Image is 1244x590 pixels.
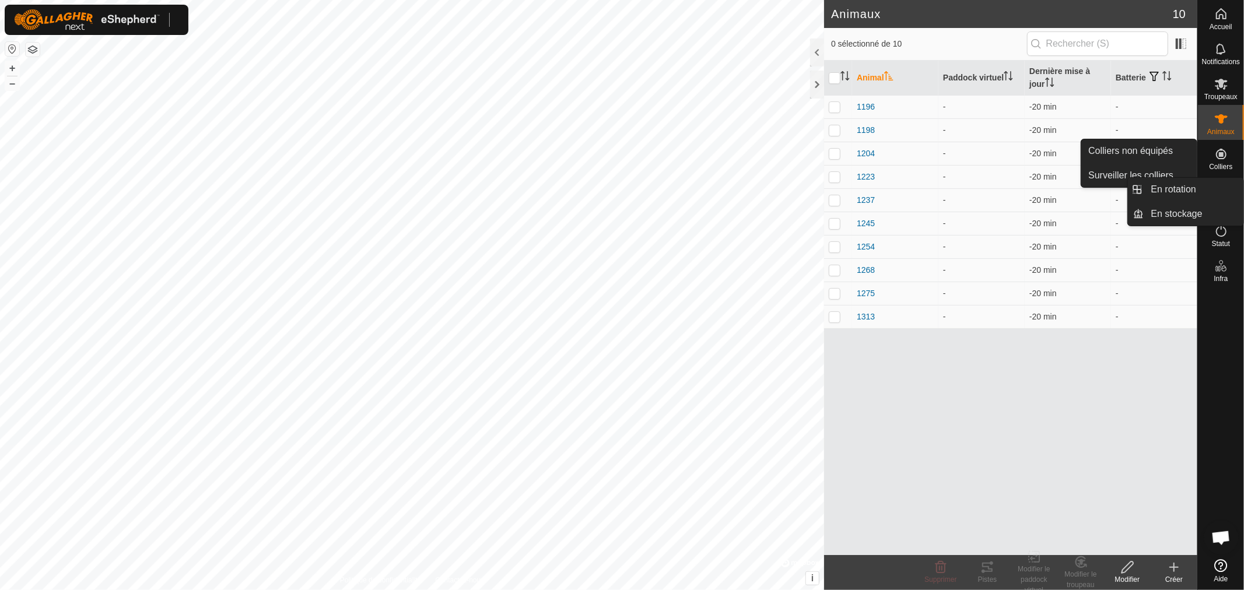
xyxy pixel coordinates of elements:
button: Réinitialiser la carte [5,42,19,56]
span: 1237 [857,194,875,206]
app-display-virtual-paddock-transition: - [943,125,946,135]
span: 1223 [857,171,875,183]
span: Colliers non équipés [1088,144,1173,158]
span: Supprimer [924,575,956,584]
div: Open chat [1204,520,1239,555]
div: Modifier [1104,574,1151,585]
td: - [1111,305,1197,328]
span: 1196 [857,101,875,113]
span: 13 oct. 2025, 07 h 46 [1029,125,1057,135]
button: + [5,61,19,75]
app-display-virtual-paddock-transition: - [943,242,946,251]
a: Contactez-nous [435,575,484,585]
span: 0 sélectionné de 10 [831,38,1027,50]
app-display-virtual-paddock-transition: - [943,149,946,158]
th: Batterie [1111,61,1197,96]
span: 1245 [857,217,875,230]
td: - [1111,95,1197,118]
span: Infra [1214,275,1228,282]
a: En stockage [1144,202,1244,226]
app-display-virtual-paddock-transition: - [943,289,946,298]
span: 13 oct. 2025, 07 h 46 [1029,312,1057,321]
div: Créer [1151,574,1197,585]
span: 1268 [857,264,875,276]
app-display-virtual-paddock-transition: - [943,195,946,205]
input: Rechercher (S) [1027,31,1168,56]
span: En rotation [1151,182,1196,196]
td: - [1111,235,1197,258]
td: - [1111,212,1197,235]
app-display-virtual-paddock-transition: - [943,219,946,228]
th: Paddock virtuel [938,61,1025,96]
span: 1254 [857,241,875,253]
a: Aide [1198,554,1244,587]
h2: Animaux [831,7,1173,21]
p-sorticon: Activer pour trier [840,73,850,82]
span: Colliers [1209,163,1232,170]
a: Colliers non équipés [1081,139,1197,163]
li: En stockage [1128,202,1243,226]
a: En rotation [1144,178,1244,201]
p-sorticon: Activer pour trier [884,73,893,82]
span: 13 oct. 2025, 07 h 45 [1029,172,1057,181]
app-display-virtual-paddock-transition: - [943,102,946,111]
span: Troupeaux [1204,93,1238,100]
span: Aide [1214,575,1228,582]
app-display-virtual-paddock-transition: - [943,265,946,275]
span: Notifications [1202,58,1240,65]
span: En stockage [1151,207,1203,221]
span: 1204 [857,147,875,160]
td: - [1111,282,1197,305]
span: 13 oct. 2025, 07 h 46 [1029,149,1057,158]
th: Animal [852,61,938,96]
span: 13 oct. 2025, 07 h 46 [1029,242,1057,251]
div: Pistes [964,574,1011,585]
span: 13 oct. 2025, 07 h 45 [1029,102,1057,111]
th: Dernière mise à jour [1025,61,1111,96]
span: Accueil [1210,23,1232,30]
span: Surveiller les colliers [1088,168,1173,182]
span: 13 oct. 2025, 07 h 46 [1029,219,1057,228]
td: - [1111,118,1197,142]
span: 1198 [857,124,875,136]
span: 13 oct. 2025, 07 h 46 [1029,289,1057,298]
span: 13 oct. 2025, 07 h 46 [1029,195,1057,205]
div: Modifier le troupeau [1057,569,1104,590]
button: Couches de carte [26,43,40,57]
a: Politique de confidentialité [340,575,421,585]
button: i [806,572,819,585]
p-sorticon: Activer pour trier [1162,73,1172,82]
span: i [811,573,814,583]
p-sorticon: Activer pour trier [1004,73,1013,82]
li: En rotation [1128,178,1243,201]
p-sorticon: Activer pour trier [1045,79,1054,89]
app-display-virtual-paddock-transition: - [943,312,946,321]
a: Surveiller les colliers [1081,164,1197,187]
td: - [1111,258,1197,282]
span: 1313 [857,311,875,323]
td: - [1111,188,1197,212]
span: Animaux [1207,128,1235,135]
img: Logo Gallagher [14,9,160,30]
span: 13 oct. 2025, 07 h 46 [1029,265,1057,275]
span: Statut [1212,240,1230,247]
button: – [5,76,19,90]
span: 1275 [857,287,875,300]
app-display-virtual-paddock-transition: - [943,172,946,181]
span: 10 [1173,5,1186,23]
